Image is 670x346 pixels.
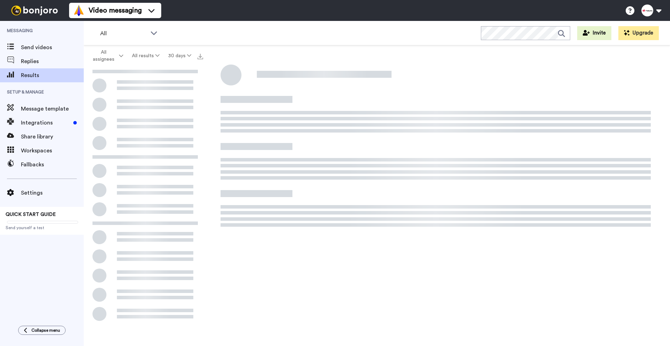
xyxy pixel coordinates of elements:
span: QUICK START GUIDE [6,212,56,217]
span: Send videos [21,43,84,52]
span: Video messaging [89,6,142,15]
span: All [100,29,147,38]
span: Share library [21,133,84,141]
button: All results [128,50,164,62]
span: Replies [21,57,84,66]
img: export.svg [198,54,203,59]
button: Collapse menu [18,326,66,335]
span: Settings [21,189,84,197]
span: Send yourself a test [6,225,78,231]
span: Integrations [21,119,70,127]
button: Export all results that match these filters now. [195,51,205,61]
img: bj-logo-header-white.svg [8,6,61,15]
span: Message template [21,105,84,113]
span: Workspaces [21,146,84,155]
button: Invite [577,26,611,40]
span: All assignees [89,49,118,63]
button: Upgrade [618,26,659,40]
img: vm-color.svg [73,5,84,16]
button: All assignees [85,46,128,66]
span: Results [21,71,84,80]
span: Fallbacks [21,160,84,169]
button: 30 days [164,50,195,62]
span: Collapse menu [31,328,60,333]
